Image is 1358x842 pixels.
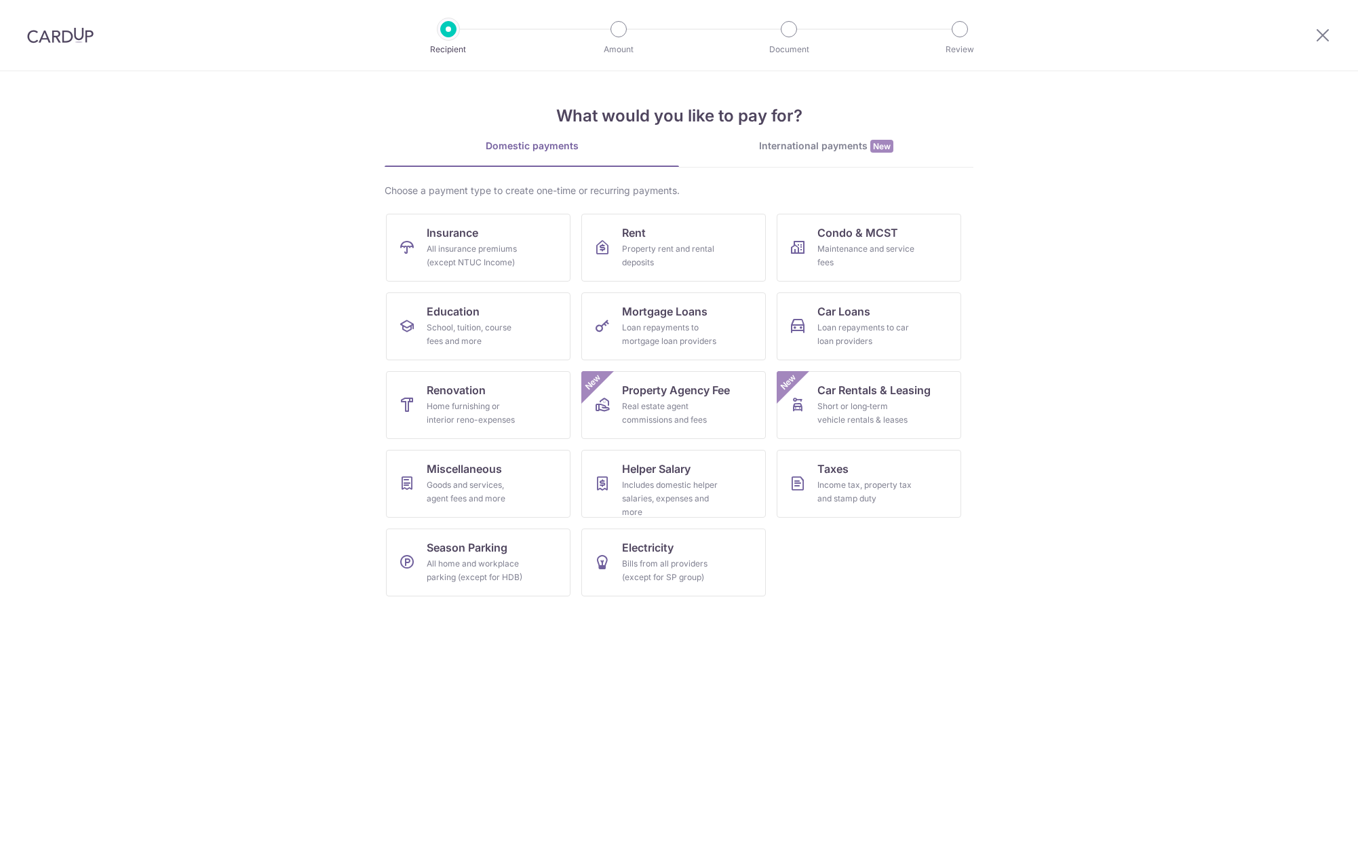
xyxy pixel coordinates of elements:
div: Property rent and rental deposits [622,242,720,269]
span: Mortgage Loans [622,303,707,320]
p: Review [910,43,1010,56]
div: All home and workplace parking (except for HDB) [427,557,524,584]
span: Rent [622,225,646,241]
img: CardUp [27,27,94,43]
span: Car Loans [817,303,870,320]
span: Miscellaneous [427,461,502,477]
a: ElectricityBills from all providers (except for SP group) [581,529,766,596]
h4: What would you like to pay for? [385,104,973,128]
a: TaxesIncome tax, property tax and stamp duty [777,450,961,518]
span: Electricity [622,539,674,556]
div: Loan repayments to mortgage loan providers [622,321,720,348]
span: Renovation [427,382,486,398]
a: Car Rentals & LeasingShort or long‑term vehicle rentals & leasesNew [777,371,961,439]
a: Mortgage LoansLoan repayments to mortgage loan providers [581,292,766,360]
div: School, tuition, course fees and more [427,321,524,348]
a: EducationSchool, tuition, course fees and more [386,292,570,360]
div: Choose a payment type to create one-time or recurring payments. [385,184,973,197]
a: RentProperty rent and rental deposits [581,214,766,282]
a: InsuranceAll insurance premiums (except NTUC Income) [386,214,570,282]
p: Recipient [398,43,499,56]
a: Car LoansLoan repayments to car loan providers [777,292,961,360]
span: Condo & MCST [817,225,898,241]
span: Taxes [817,461,849,477]
div: Real estate agent commissions and fees [622,400,720,427]
div: Domestic payments [385,139,679,153]
span: Property Agency Fee [622,382,730,398]
a: MiscellaneousGoods and services, agent fees and more [386,450,570,518]
span: Helper Salary [622,461,691,477]
div: Home furnishing or interior reno-expenses [427,400,524,427]
span: New [582,371,604,394]
div: Goods and services, agent fees and more [427,478,524,505]
div: Includes domestic helper salaries, expenses and more [622,478,720,519]
div: All insurance premiums (except NTUC Income) [427,242,524,269]
p: Amount [568,43,669,56]
span: Insurance [427,225,478,241]
div: Income tax, property tax and stamp duty [817,478,915,505]
span: Season Parking [427,539,507,556]
div: Bills from all providers (except for SP group) [622,557,720,584]
div: Maintenance and service fees [817,242,915,269]
span: New [777,371,800,394]
a: Property Agency FeeReal estate agent commissions and feesNew [581,371,766,439]
span: Car Rentals & Leasing [817,382,931,398]
p: Document [739,43,839,56]
div: Short or long‑term vehicle rentals & leases [817,400,915,427]
div: Loan repayments to car loan providers [817,321,915,348]
a: Condo & MCSTMaintenance and service fees [777,214,961,282]
span: New [870,140,893,153]
span: Education [427,303,480,320]
a: RenovationHome furnishing or interior reno-expenses [386,371,570,439]
a: Season ParkingAll home and workplace parking (except for HDB) [386,529,570,596]
a: Helper SalaryIncludes domestic helper salaries, expenses and more [581,450,766,518]
div: International payments [679,139,973,153]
